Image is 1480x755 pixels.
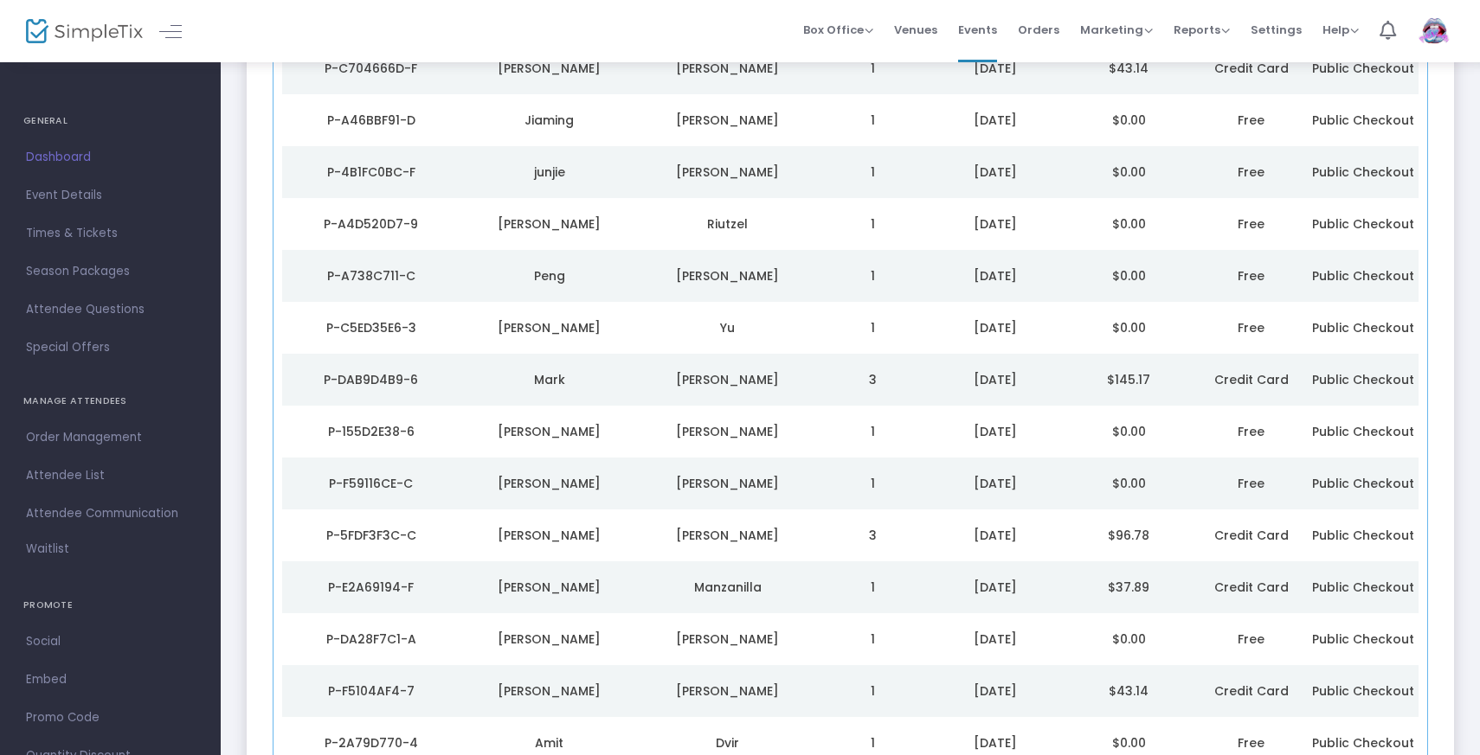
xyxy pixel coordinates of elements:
span: Season Packages [26,260,195,283]
div: P-5FDF3F3C-C [286,527,456,544]
span: Free [1238,163,1264,181]
span: Free [1238,319,1264,336]
span: Orders [1018,8,1059,52]
div: 9/18/2025 [933,475,1058,492]
td: 1 [817,457,929,509]
span: Free [1238,215,1264,233]
span: Box Office [803,22,873,38]
div: Joshua [465,60,634,77]
span: Events [958,8,997,52]
div: Yu [643,319,813,336]
td: 3 [817,509,929,561]
div: Felix [465,579,634,596]
div: Fernando [465,630,634,648]
div: 9/18/2025 [933,579,1058,596]
div: P-DA28F7C1-A [286,630,456,648]
span: Public Checkout [1312,112,1414,129]
div: Escobar [643,60,813,77]
td: $0.00 [1062,250,1195,302]
div: 9/18/2025 [933,319,1058,336]
div: P-155D2E38-6 [286,423,456,440]
span: Help [1322,22,1359,38]
div: junjie [465,163,634,181]
div: Jiaming [465,112,634,129]
td: $43.14 [1062,42,1195,94]
div: P-A738C711-C [286,267,456,285]
div: 9/18/2025 [933,112,1058,129]
div: Kevin [465,215,634,233]
td: 1 [817,250,929,302]
div: Dominguez [643,475,813,492]
td: 1 [817,665,929,717]
span: Venues [894,8,937,52]
td: $145.17 [1062,354,1195,406]
span: Public Checkout [1312,60,1414,77]
span: Credit Card [1214,371,1289,388]
div: 9/18/2025 [933,371,1058,388]
td: $0.00 [1062,94,1195,146]
span: Free [1238,475,1264,492]
div: Riutzel [643,215,813,233]
span: Public Checkout [1312,163,1414,181]
div: 9/18/2025 [933,60,1058,77]
span: Event Details [26,184,195,207]
span: Embed [26,669,195,691]
span: Settings [1251,8,1302,52]
td: $0.00 [1062,457,1195,509]
span: Attendee List [26,464,195,487]
td: $0.00 [1062,613,1195,665]
div: Albert [465,475,634,492]
td: 1 [817,302,929,354]
div: Donavan [465,682,634,700]
div: P-E2A69194-F [286,579,456,596]
span: Times & Tickets [26,222,195,245]
td: $0.00 [1062,302,1195,354]
span: Waitlist [26,541,69,558]
span: Social [26,630,195,653]
span: Public Checkout [1312,319,1414,336]
div: Manzanilla [643,579,813,596]
td: $43.14 [1062,665,1195,717]
div: 9/18/2025 [933,163,1058,181]
div: Aroche Hernandez [643,423,813,440]
span: Free [1238,423,1264,440]
span: Order Management [26,426,195,449]
span: Public Checkout [1312,682,1414,700]
td: $0.00 [1062,406,1195,457]
div: 9/18/2025 [933,682,1058,700]
span: Reports [1174,22,1230,38]
span: Marketing [1080,22,1153,38]
td: 1 [817,406,929,457]
div: Peng [465,267,634,285]
span: Public Checkout [1312,734,1414,752]
div: Chen [643,112,813,129]
h4: PROMOTE [23,588,197,623]
div: 9/18/2025 [933,423,1058,440]
h4: GENERAL [23,104,197,138]
div: Sanders [643,682,813,700]
td: 3 [817,354,929,406]
div: Narciso [643,371,813,388]
span: Public Checkout [1312,527,1414,544]
td: 1 [817,198,929,250]
span: Public Checkout [1312,215,1414,233]
span: Attendee Communication [26,502,195,525]
span: Public Checkout [1312,630,1414,648]
span: Public Checkout [1312,579,1414,596]
div: P-C704666D-F [286,60,456,77]
div: Drew [465,527,634,544]
div: 9/18/2025 [933,734,1058,752]
div: 9/18/2025 [933,527,1058,544]
span: Promo Code [26,707,195,729]
span: Public Checkout [1312,371,1414,388]
div: 9/18/2025 [933,630,1058,648]
td: 1 [817,42,929,94]
div: P-A4D520D7-9 [286,215,456,233]
div: 9/18/2025 [933,215,1058,233]
td: 1 [817,613,929,665]
span: Free [1238,734,1264,752]
div: Amit [465,734,634,752]
span: Public Checkout [1312,267,1414,285]
span: Free [1238,267,1264,285]
td: 1 [817,94,929,146]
